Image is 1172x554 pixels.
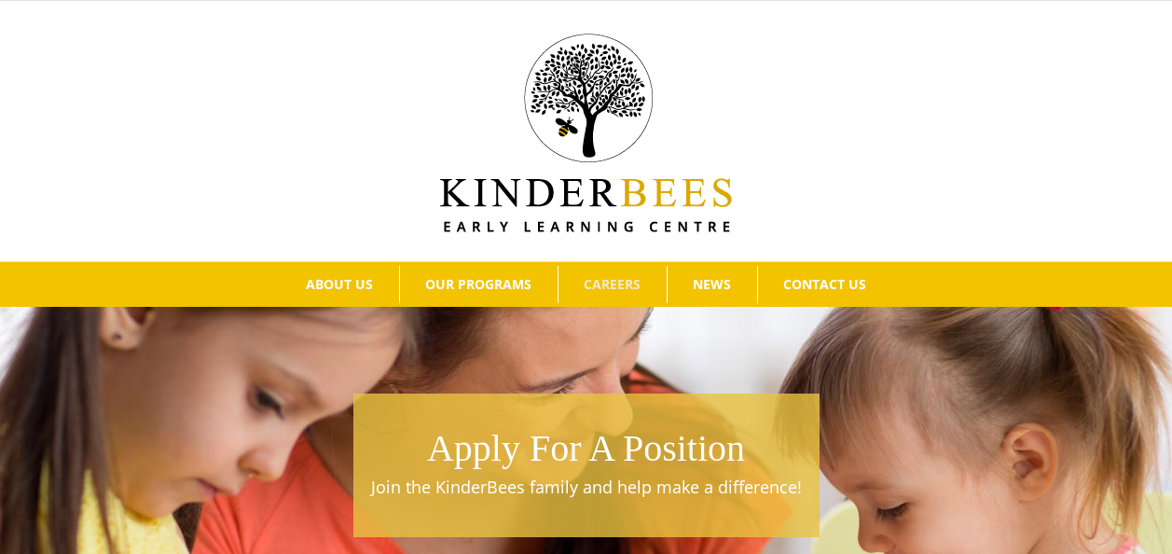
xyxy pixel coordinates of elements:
[558,266,667,303] a: CAREERS
[440,34,732,232] img: Kinder Bees Logo
[584,278,641,291] span: CAREERS
[758,266,892,303] a: CONTACT US
[693,278,731,291] span: NEWS
[281,266,399,303] a: ABOUT US
[783,278,866,291] span: CONTACT US
[425,278,531,291] span: OUR PROGRAMS
[28,262,1144,307] nav: Main Menu
[668,266,757,303] a: NEWS
[306,278,373,291] span: ABOUT US
[363,422,810,475] h1: Apply For A Position
[363,475,810,500] p: Join the KinderBees family and help make a difference!
[400,266,558,303] a: OUR PROGRAMS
